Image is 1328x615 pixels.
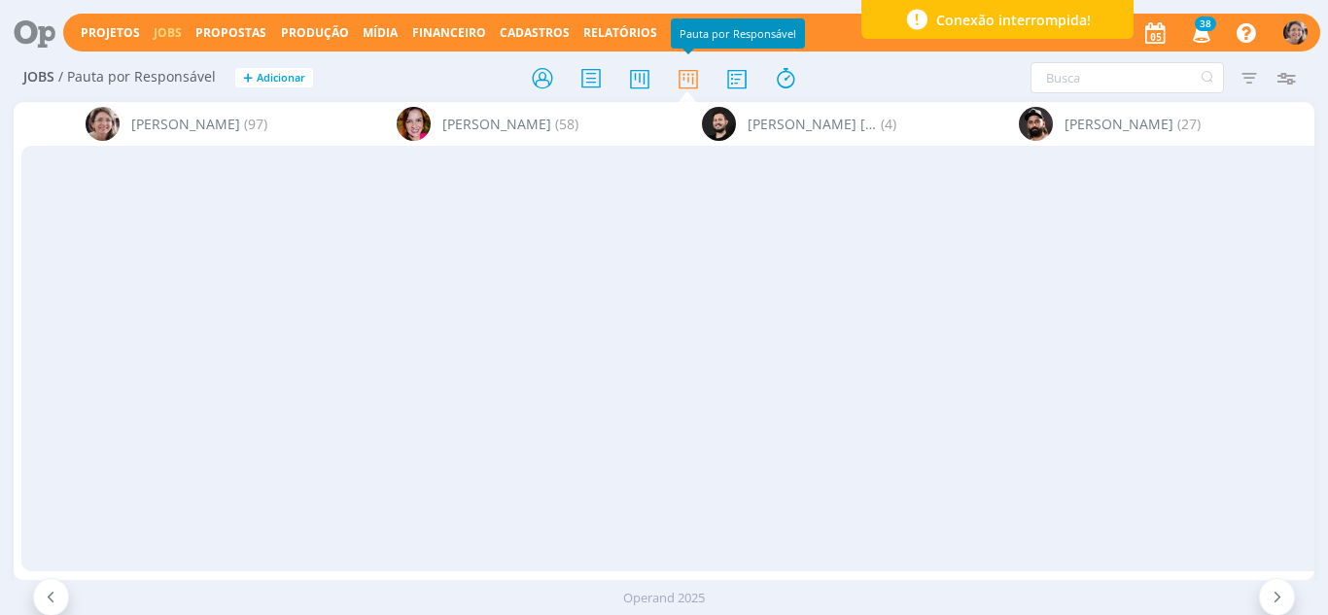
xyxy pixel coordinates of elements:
span: (97) [244,114,267,134]
span: 38 [1195,17,1216,31]
img: A [1283,20,1308,45]
a: Produção [281,24,349,41]
span: Conexão interrompida! [936,10,1091,30]
button: Projetos [75,25,146,41]
span: / Pauta por Responsável [58,69,216,85]
button: 38 [1180,16,1220,51]
img: B [1019,107,1053,141]
img: B [702,107,736,141]
button: Propostas [190,25,272,41]
button: Cadastros [494,25,576,41]
button: Relatórios [577,25,663,41]
a: Relatórios [583,24,657,41]
input: Busca [1031,62,1224,93]
img: A [86,107,120,141]
a: Financeiro [412,24,486,41]
button: Financeiro [406,25,492,41]
a: Projetos [81,24,140,41]
span: [PERSON_NAME] [131,114,240,134]
div: Pauta por Responsável [671,18,805,49]
span: (4) [881,114,896,134]
button: +Adicionar [235,68,313,88]
span: (58) [555,114,578,134]
span: [PERSON_NAME] [442,114,551,134]
a: Jobs [154,24,182,41]
button: Mídia [357,25,403,41]
span: (27) [1177,114,1201,134]
span: + [243,68,253,88]
span: Adicionar [257,72,305,85]
button: Jobs [148,25,188,41]
span: Jobs [23,69,54,85]
span: Cadastros [500,24,570,41]
a: Mídia [363,24,398,41]
button: A [1282,16,1309,50]
span: [PERSON_NAME] [PERSON_NAME] [748,114,877,134]
span: [PERSON_NAME] [1065,114,1173,134]
span: Propostas [195,24,266,41]
img: B [397,107,431,141]
button: Produção [275,25,355,41]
